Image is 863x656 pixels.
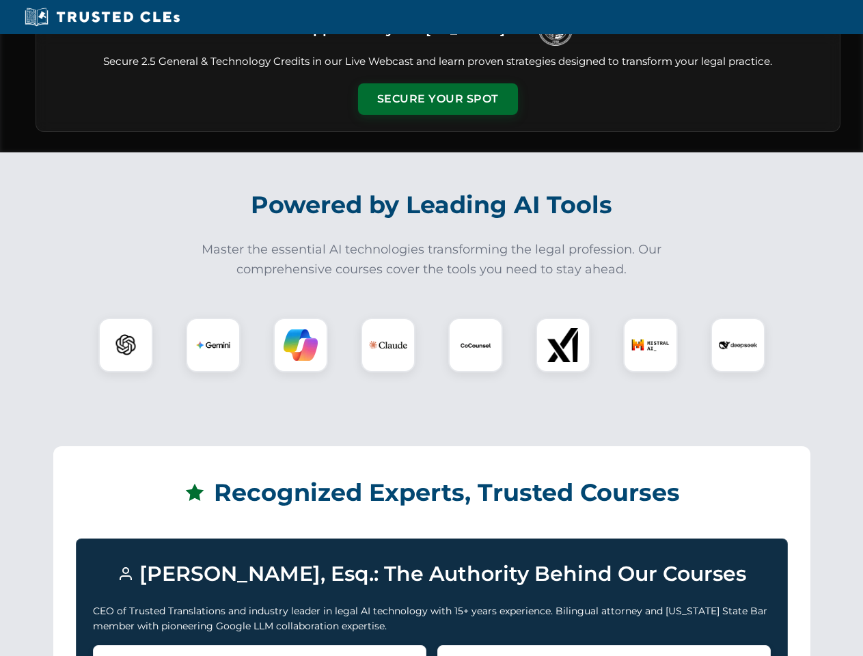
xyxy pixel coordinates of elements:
[20,7,184,27] img: Trusted CLEs
[106,325,146,365] img: ChatGPT Logo
[186,318,241,372] div: Gemini
[369,326,407,364] img: Claude Logo
[623,318,678,372] div: Mistral AI
[719,326,757,364] img: DeepSeek Logo
[93,603,771,634] p: CEO of Trusted Translations and industry leader in legal AI technology with 15+ years experience....
[631,326,670,364] img: Mistral AI Logo
[76,469,788,517] h2: Recognized Experts, Trusted Courses
[536,318,590,372] div: xAI
[98,318,153,372] div: ChatGPT
[193,240,671,279] p: Master the essential AI technologies transforming the legal profession. Our comprehensive courses...
[273,318,328,372] div: Copilot
[448,318,503,372] div: CoCounsel
[93,556,771,592] h3: [PERSON_NAME], Esq.: The Authority Behind Our Courses
[361,318,415,372] div: Claude
[53,181,810,229] h2: Powered by Leading AI Tools
[284,328,318,362] img: Copilot Logo
[458,328,493,362] img: CoCounsel Logo
[196,328,230,362] img: Gemini Logo
[711,318,765,372] div: DeepSeek
[53,54,823,70] p: Secure 2.5 General & Technology Credits in our Live Webcast and learn proven strategies designed ...
[358,83,518,115] button: Secure Your Spot
[546,328,580,362] img: xAI Logo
